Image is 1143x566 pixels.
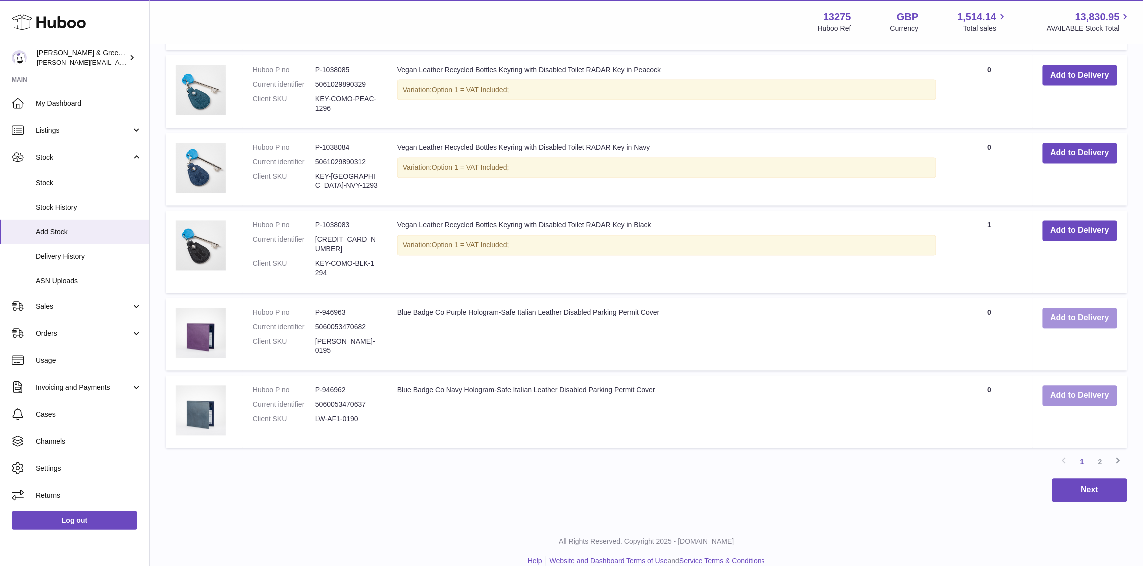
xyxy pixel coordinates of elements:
[315,415,378,424] dd: LW-AF1-0190
[397,80,936,100] div: Variation:
[432,86,509,94] span: Option 1 = VAT Included;
[315,172,378,191] dd: KEY-[GEOGRAPHIC_DATA]-NVY-1293
[1047,24,1131,33] span: AVAILABLE Stock Total
[1073,453,1091,471] a: 1
[432,164,509,172] span: Option 1 = VAT Included;
[315,400,378,410] dd: 5060053470637
[315,259,378,278] dd: KEY-COMO-BLK-1294
[36,252,142,261] span: Delivery History
[387,298,946,371] td: Blue Badge Co Purple Hologram-Safe Italian Leather Disabled Parking Permit Cover
[397,235,936,256] div: Variation:
[963,24,1008,33] span: Total sales
[387,376,946,448] td: Blue Badge Co Navy Hologram-Safe Italian Leather Disabled Parking Permit Cover
[946,133,1032,206] td: 0
[897,10,918,24] strong: GBP
[958,10,1008,33] a: 1,514.14 Total sales
[36,99,142,108] span: My Dashboard
[253,337,315,356] dt: Client SKU
[253,94,315,113] dt: Client SKU
[253,221,315,230] dt: Huboo P no
[253,80,315,89] dt: Current identifier
[36,383,131,392] span: Invoicing and Payments
[253,158,315,167] dt: Current identifier
[1043,143,1117,164] button: Add to Delivery
[36,329,131,338] span: Orders
[253,323,315,332] dt: Current identifier
[315,221,378,230] dd: P-1038083
[12,50,27,65] img: ellen@bluebadgecompany.co.uk
[946,298,1032,371] td: 0
[36,437,142,446] span: Channels
[36,464,142,473] span: Settings
[253,308,315,318] dt: Huboo P no
[36,410,142,419] span: Cases
[1052,479,1127,502] button: Next
[387,211,946,293] td: Vegan Leather Recycled Bottles Keyring with Disabled Toilet RADAR Key in Black
[176,221,226,271] img: Vegan Leather Recycled Bottles Keyring with Disabled Toilet RADAR Key in Black
[36,276,142,286] span: ASN Uploads
[253,143,315,153] dt: Huboo P no
[253,400,315,410] dt: Current identifier
[432,241,509,249] span: Option 1 = VAT Included;
[946,211,1032,293] td: 1
[387,55,946,128] td: Vegan Leather Recycled Bottles Keyring with Disabled Toilet RADAR Key in Peacock
[315,80,378,89] dd: 5061029890329
[36,491,142,500] span: Returns
[176,143,226,193] img: Vegan Leather Recycled Bottles Keyring with Disabled Toilet RADAR Key in Navy
[176,308,226,358] img: Blue Badge Co Purple Hologram-Safe Italian Leather Disabled Parking Permit Cover
[315,94,378,113] dd: KEY-COMO-PEAC-1296
[315,65,378,75] dd: P-1038085
[823,10,851,24] strong: 13275
[315,323,378,332] dd: 5060053470682
[253,259,315,278] dt: Client SKU
[1047,10,1131,33] a: 13,830.95 AVAILABLE Stock Total
[36,356,142,365] span: Usage
[253,65,315,75] dt: Huboo P no
[315,158,378,167] dd: 5061029890312
[253,235,315,254] dt: Current identifier
[158,537,1135,547] p: All Rights Reserved. Copyright 2025 - [DOMAIN_NAME]
[315,337,378,356] dd: [PERSON_NAME]-0195
[546,557,765,566] li: and
[37,48,127,67] div: [PERSON_NAME] & Green Ltd
[315,235,378,254] dd: [CREDIT_CARD_NUMBER]
[1075,10,1120,24] span: 13,830.95
[397,158,936,178] div: Variation:
[679,557,765,565] a: Service Terms & Conditions
[37,58,200,66] span: [PERSON_NAME][EMAIL_ADDRESS][DOMAIN_NAME]
[1043,308,1117,329] button: Add to Delivery
[36,227,142,237] span: Add Stock
[1043,221,1117,241] button: Add to Delivery
[36,153,131,162] span: Stock
[946,376,1032,448] td: 0
[890,24,919,33] div: Currency
[528,557,542,565] a: Help
[1043,386,1117,406] button: Add to Delivery
[550,557,668,565] a: Website and Dashboard Terms of Use
[1043,65,1117,86] button: Add to Delivery
[176,65,226,115] img: Vegan Leather Recycled Bottles Keyring with Disabled Toilet RADAR Key in Peacock
[315,143,378,153] dd: P-1038084
[818,24,851,33] div: Huboo Ref
[36,203,142,212] span: Stock History
[253,415,315,424] dt: Client SKU
[253,172,315,191] dt: Client SKU
[315,386,378,395] dd: P-946962
[315,308,378,318] dd: P-946963
[253,386,315,395] dt: Huboo P no
[176,386,226,436] img: Blue Badge Co Navy Hologram-Safe Italian Leather Disabled Parking Permit Cover
[387,133,946,206] td: Vegan Leather Recycled Bottles Keyring with Disabled Toilet RADAR Key in Navy
[36,302,131,311] span: Sales
[946,55,1032,128] td: 0
[36,178,142,188] span: Stock
[1091,453,1109,471] a: 2
[36,126,131,135] span: Listings
[12,511,137,529] a: Log out
[958,10,997,24] span: 1,514.14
